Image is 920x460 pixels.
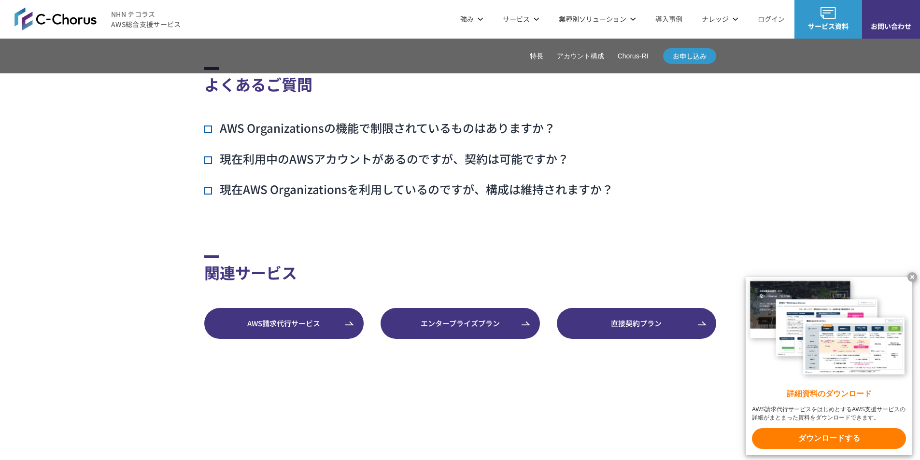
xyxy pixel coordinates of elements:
[746,277,912,455] a: 詳細資料のダウンロード AWS請求代行サービスをはじめとするAWS支援サービスの詳細がまとまった資料をダウンロードできます。 ダウンロードする
[663,48,716,64] a: お申し込み
[702,14,738,24] p: ナレッジ
[204,255,716,284] h2: 関連サービス
[14,7,181,30] a: AWS総合支援サービス C-ChorusNHN テコラスAWS総合支援サービス
[204,308,364,339] a: AWS請求代行サービス
[204,67,716,96] h2: よくあるご質問
[559,14,636,24] p: 業種別ソリューション
[381,318,540,329] span: エンタープライズプラン
[663,51,716,61] span: お申し込み
[557,51,604,61] a: アカウント構成
[752,405,906,422] x-t: AWS請求代行サービスをはじめとするAWS支援サービスの詳細がまとまった資料をダウンロードできます。
[752,389,906,400] x-t: 詳細資料のダウンロード
[821,7,836,19] img: AWS総合支援サービス C-Chorus サービス資料
[655,14,682,24] a: 導入事例
[14,7,97,30] img: AWS総合支援サービス C-Chorus
[530,51,543,61] a: 特長
[758,14,785,24] a: ログイン
[794,21,862,31] span: サービス資料
[862,21,920,31] span: お問い合わせ
[883,7,899,19] img: お問い合わせ
[557,308,716,339] a: 直接契約プラン
[618,51,649,61] a: Chorus-RI
[204,151,569,167] h3: 現在利用中のAWSアカウントがあるのですが、契約は可能ですか？
[557,318,716,329] span: 直接契約プラン
[503,14,539,24] p: サービス
[381,308,540,339] a: エンタープライズプラン
[752,428,906,449] x-t: ダウンロードする
[204,120,555,136] h3: AWS Organizationsの機能で制限されているものはありますか？
[204,181,613,197] h3: 現在AWS Organizationsを利用しているのですが、構成は維持されますか？
[204,318,364,329] span: AWS請求代行サービス
[460,14,483,24] p: 強み
[111,9,181,29] span: NHN テコラス AWS総合支援サービス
